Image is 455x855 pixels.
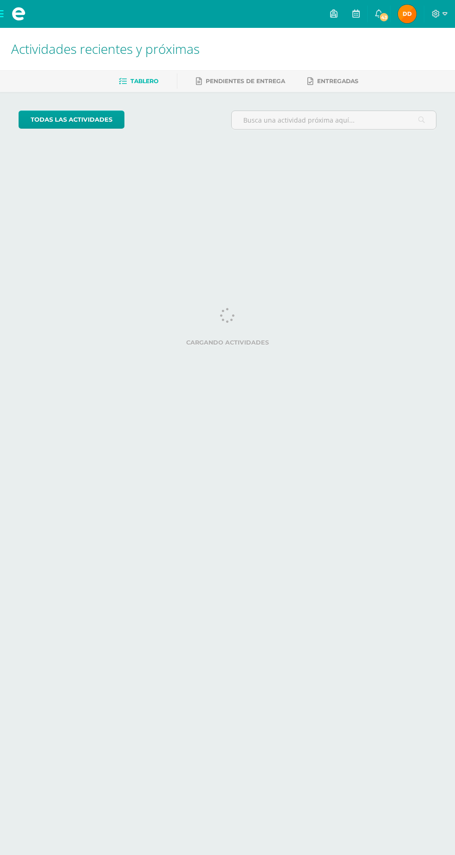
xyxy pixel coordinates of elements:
span: 43 [379,12,389,22]
span: Actividades recientes y próximas [11,40,200,58]
img: 7a0c8d3daf8d8c0c1e559816331ed79a.png [398,5,416,23]
span: Pendientes de entrega [206,78,285,85]
a: Pendientes de entrega [196,74,285,89]
a: Entregadas [307,74,358,89]
input: Busca una actividad próxima aquí... [232,111,436,129]
span: Entregadas [317,78,358,85]
a: Tablero [119,74,158,89]
label: Cargando actividades [19,339,436,346]
a: todas las Actividades [19,111,124,129]
span: Tablero [130,78,158,85]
